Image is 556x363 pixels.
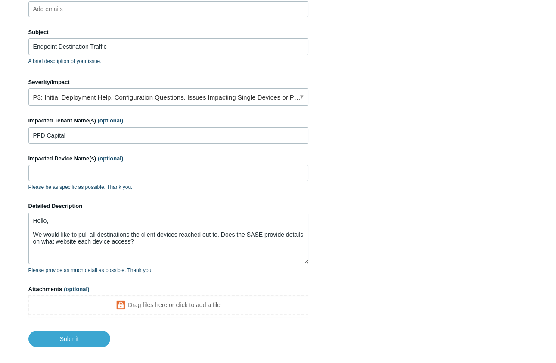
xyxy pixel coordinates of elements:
span: (optional) [98,155,123,162]
input: Submit [28,331,110,347]
label: Impacted Device Name(s) [28,154,308,163]
label: Severity/Impact [28,78,308,87]
label: Impacted Tenant Name(s) [28,116,308,125]
label: Detailed Description [28,202,308,210]
span: (optional) [64,286,89,292]
p: Please provide as much detail as possible. Thank you. [28,266,308,274]
label: Attachments [28,285,308,294]
p: A brief description of your issue. [28,57,308,65]
label: Subject [28,28,308,37]
a: P3: Initial Deployment Help, Configuration Questions, Issues Impacting Single Devices or Past Out... [28,88,308,106]
input: Add emails [30,3,81,16]
p: Please be as specific as possible. Thank you. [28,183,308,191]
span: (optional) [98,117,123,124]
